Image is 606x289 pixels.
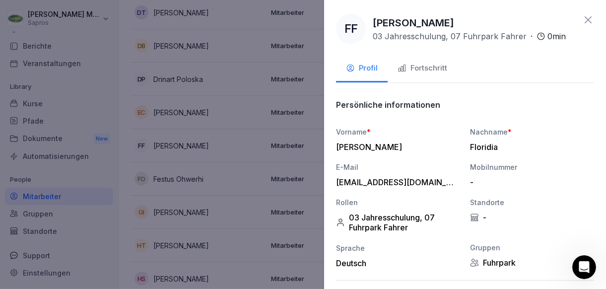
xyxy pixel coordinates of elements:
[20,71,179,104] p: Hi [PERSON_NAME] 👋
[470,142,589,152] div: Floridia
[373,15,454,30] p: [PERSON_NAME]
[373,30,527,42] p: 03 Jahresschulung, 07 Fuhrpark Fahrer
[336,127,460,137] div: Vorname
[388,56,457,82] button: Fortschritt
[398,63,447,74] div: Fortschritt
[336,243,460,253] div: Sprache
[336,100,440,110] p: Persönliche informationen
[346,63,378,74] div: Profil
[128,222,170,229] span: Nachrichten
[336,258,460,268] div: Deutsch
[20,104,179,138] p: Wie können wir helfen?
[373,30,566,42] div: ·
[336,162,460,172] div: E-Mail
[470,127,594,137] div: Nachname
[470,213,594,222] div: -
[572,255,596,279] iframe: Intercom live chat
[470,177,589,187] div: -
[470,162,594,172] div: Mobilnummer
[336,197,460,208] div: Rollen
[10,150,189,199] div: Sende uns eine NachrichtWir antworten in der Regel in ein paar Minuten
[171,16,189,34] div: Schließen
[38,222,61,229] span: Home
[336,213,460,232] div: 03 Jahresschulung, 07 Fuhrpark Fahrer
[20,169,166,190] div: Wir antworten in der Regel in ein paar Minuten
[470,197,594,208] div: Standorte
[20,20,77,34] img: logo
[116,16,136,36] img: Profile image for Deniz
[135,16,155,36] img: Profile image for Miriam
[20,159,166,169] div: Sende uns eine Nachricht
[336,56,388,82] button: Profil
[97,16,117,36] img: Profile image for Ziar
[336,14,366,44] div: FF
[336,177,455,187] div: [EMAIL_ADDRESS][DOMAIN_NAME]
[99,198,199,237] button: Nachrichten
[470,258,594,268] div: Fuhrpark
[547,30,566,42] p: 0 min
[336,142,455,152] div: [PERSON_NAME]
[470,242,594,253] div: Gruppen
